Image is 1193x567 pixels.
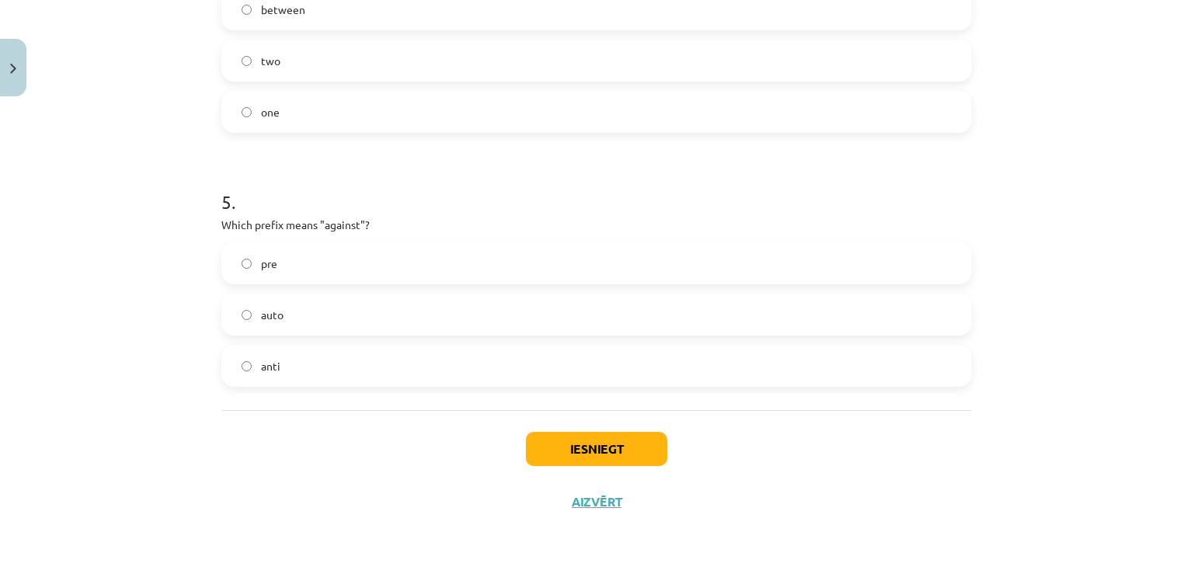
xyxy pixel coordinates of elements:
[567,494,626,510] button: Aizvērt
[261,2,305,18] span: between
[261,104,280,120] span: one
[242,107,252,117] input: one
[261,358,280,374] span: anti
[261,53,280,69] span: two
[242,361,252,371] input: anti
[242,5,252,15] input: between
[261,256,277,272] span: pre
[526,432,667,466] button: Iesniegt
[261,307,283,323] span: auto
[242,259,252,269] input: pre
[242,310,252,320] input: auto
[10,64,16,74] img: icon-close-lesson-0947bae3869378f0d4975bcd49f059093ad1ed9edebbc8119c70593378902aed.svg
[221,217,972,233] p: Which prefix means "against"?
[221,164,972,212] h1: 5 .
[242,56,252,66] input: two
